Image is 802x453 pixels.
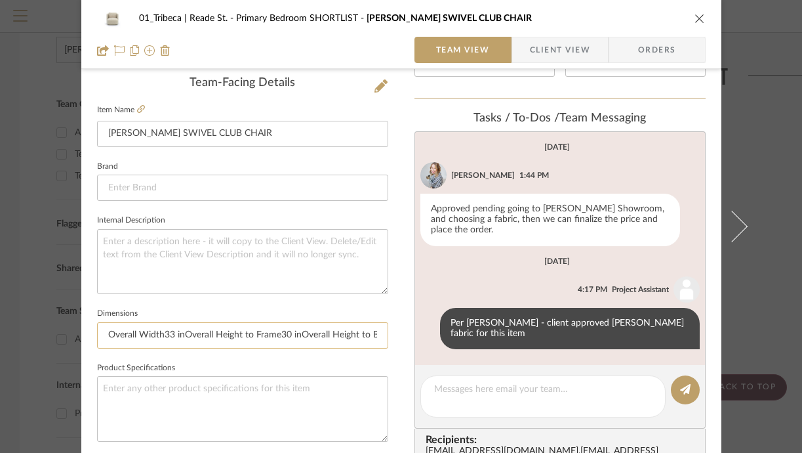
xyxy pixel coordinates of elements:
[436,37,490,63] span: Team View
[426,434,700,446] span: Recipients:
[530,37,590,63] span: Client View
[97,76,388,91] div: Team-Facing Details
[440,308,700,350] div: Per [PERSON_NAME] - client approved [PERSON_NAME] fabric for this item
[420,194,680,246] div: Approved pending going to [PERSON_NAME] Showroom, and choosing a fabric, then we can finalize the...
[139,14,236,23] span: 01_Tribeca | Reade St.
[367,14,532,23] span: [PERSON_NAME] SWIVEL CLUB CHAIR
[97,5,129,32] img: 99e03635-a970-42e3-b930-4d214cbb12d2_48x40.jpg
[97,104,145,116] label: Item Name
[420,162,447,188] img: 136fc935-71bd-4c73-b8d4-1303a4a8470e.jpg
[673,276,700,303] img: user_avatar.png
[624,37,691,63] span: Orders
[97,322,388,349] input: Enter the dimensions of this item
[451,169,515,181] div: [PERSON_NAME]
[544,257,570,266] div: [DATE]
[97,121,388,147] input: Enter Item Name
[97,311,138,317] label: Dimensions
[578,284,607,295] div: 4:17 PM
[612,284,669,295] div: Project Assistant
[519,169,549,181] div: 1:44 PM
[160,45,170,56] img: Remove from project
[97,175,388,201] input: Enter Brand
[544,142,570,152] div: [DATE]
[414,112,706,126] div: team Messaging
[236,14,367,23] span: Primary Bedroom SHORTLIST
[694,12,706,24] button: close
[97,163,118,170] label: Brand
[97,217,165,224] label: Internal Description
[473,112,559,124] span: Tasks / To-Dos /
[97,365,175,372] label: Product Specifications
